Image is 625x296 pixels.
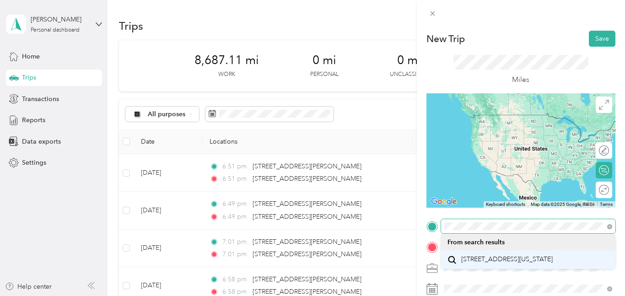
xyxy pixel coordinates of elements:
img: Google [429,196,459,208]
button: Save [589,31,615,47]
span: From search results [447,238,505,246]
iframe: Everlance-gr Chat Button Frame [574,245,625,296]
a: Open this area in Google Maps (opens a new window) [429,196,459,208]
button: Keyboard shortcuts [486,201,525,208]
span: [STREET_ADDRESS][US_STATE] [461,255,553,264]
p: New Trip [426,32,465,45]
p: Miles [512,74,529,86]
span: Map data ©2025 Google, INEGI [531,202,594,207]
